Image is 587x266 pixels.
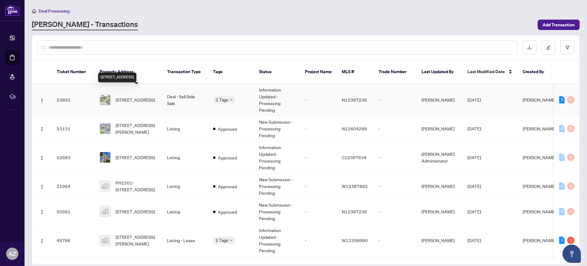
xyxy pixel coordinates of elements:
[559,208,565,215] div: 0
[162,84,208,116] td: Deal - Sell Side Sale
[342,155,367,160] span: C12397634
[523,126,556,131] span: [PERSON_NAME]
[342,126,367,131] span: N12404299
[527,45,532,50] span: download
[40,155,44,160] img: Logo
[37,207,47,216] button: Logo
[37,181,47,191] button: Logo
[467,155,481,160] span: [DATE]
[116,122,157,135] span: [STREET_ADDRESS][PERSON_NAME]
[523,209,556,214] span: [PERSON_NAME]
[559,237,565,244] div: 1
[300,84,337,116] td: -
[374,60,417,84] th: Trade Number
[52,174,95,199] td: 51964
[52,224,95,257] td: 49766
[417,199,463,224] td: [PERSON_NAME]
[162,141,208,174] td: Listing
[300,116,337,141] td: -
[218,183,237,190] span: Approved
[100,235,110,245] img: thumbnail-img
[100,123,110,134] img: thumbnail-img
[467,238,481,243] span: [DATE]
[337,60,374,84] th: MLS #
[32,19,138,30] a: [PERSON_NAME] - Transactions
[300,60,337,84] th: Project Name
[162,60,208,84] th: Transaction Type
[52,60,95,84] th: Ticket Number
[374,84,417,116] td: -
[116,234,157,247] span: [STREET_ADDRESS][PERSON_NAME]
[467,209,481,214] span: [DATE]
[559,125,565,132] div: 0
[567,154,574,161] div: 0
[100,206,110,217] img: thumbnail-img
[374,224,417,257] td: -
[523,238,556,243] span: [PERSON_NAME]
[417,224,463,257] td: [PERSON_NAME]
[100,181,110,191] img: thumbnail-img
[417,84,463,116] td: [PERSON_NAME]
[218,154,237,161] span: Approved
[342,238,368,243] span: W12358990
[40,127,44,132] img: Logo
[463,60,518,84] th: Last Modified Date
[52,199,95,224] td: 50561
[467,97,481,103] span: [DATE]
[254,224,300,257] td: Information Updated - Processing Pending
[567,208,574,215] div: 0
[300,224,337,257] td: -
[37,152,47,162] button: Logo
[254,84,300,116] td: Information Updated - Processing Pending
[116,179,157,193] span: PH1501-[STREET_ADDRESS]
[230,98,233,101] span: down
[39,8,70,14] span: Deal Processing
[230,239,233,242] span: down
[559,182,565,190] div: 0
[374,116,417,141] td: -
[116,154,155,161] span: [STREET_ADDRESS]
[417,174,463,199] td: [PERSON_NAME]
[523,155,556,160] span: [PERSON_NAME]
[100,95,110,105] img: thumbnail-img
[218,126,237,132] span: Approved
[162,174,208,199] td: Listing
[95,60,162,84] th: Property Address
[52,141,95,174] td: 52683
[9,249,16,258] span: AZ
[5,5,20,16] img: logo
[567,125,574,132] div: 0
[523,97,556,103] span: [PERSON_NAME]
[567,182,574,190] div: 0
[300,174,337,199] td: -
[162,199,208,224] td: Listing
[538,20,580,30] button: Add Transaction
[254,199,300,224] td: New Submission - Processing Pending
[162,116,208,141] td: Listing
[116,96,155,103] span: [STREET_ADDRESS]
[559,96,565,103] div: 5
[518,60,555,84] th: Created By
[37,95,47,105] button: Logo
[543,20,575,30] span: Add Transaction
[40,98,44,103] img: Logo
[467,68,505,75] span: Last Modified Date
[116,208,155,215] span: [STREET_ADDRESS]
[52,84,95,116] td: 53925
[40,238,44,243] img: Logo
[37,124,47,133] button: Logo
[300,141,337,174] td: -
[37,235,47,245] button: Logo
[562,245,581,263] button: Open asap
[52,116,95,141] td: 53151
[560,40,574,54] button: filter
[162,224,208,257] td: Listing - Lease
[467,183,481,189] span: [DATE]
[300,199,337,224] td: -
[342,97,367,103] span: N12367236
[342,209,367,214] span: N12367236
[254,116,300,141] td: New Submission - Processing Pending
[342,183,368,189] span: W12387862
[218,208,237,215] span: Approved
[254,141,300,174] td: Information Updated - Processing Pending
